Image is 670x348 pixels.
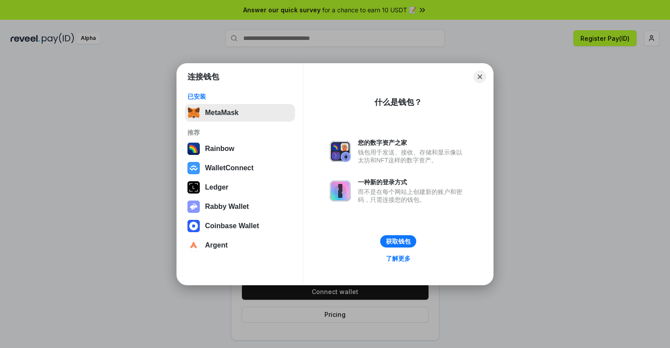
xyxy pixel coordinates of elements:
button: Rabby Wallet [185,198,295,215]
button: WalletConnect [185,159,295,177]
div: Coinbase Wallet [205,222,259,230]
img: svg+xml,%3Csvg%20xmlns%3D%22http%3A%2F%2Fwww.w3.org%2F2000%2Fsvg%22%20fill%3D%22none%22%20viewBox... [330,141,351,162]
div: 推荐 [187,129,292,136]
div: Ledger [205,183,228,191]
div: 什么是钱包？ [375,97,422,108]
div: Argent [205,241,228,249]
button: Coinbase Wallet [185,217,295,235]
a: 了解更多 [381,253,416,264]
img: svg+xml,%3Csvg%20xmlns%3D%22http%3A%2F%2Fwww.w3.org%2F2000%2Fsvg%22%20width%3D%2228%22%20height%3... [187,181,200,194]
button: 获取钱包 [380,235,416,248]
img: svg+xml,%3Csvg%20fill%3D%22none%22%20height%3D%2233%22%20viewBox%3D%220%200%2035%2033%22%20width%... [187,107,200,119]
button: Ledger [185,179,295,196]
button: Close [474,71,486,83]
div: MetaMask [205,109,238,117]
button: Argent [185,237,295,254]
div: 钱包用于发送、接收、存储和显示像以太坊和NFT这样的数字资产。 [358,148,467,164]
img: svg+xml,%3Csvg%20width%3D%2228%22%20height%3D%2228%22%20viewBox%3D%220%200%2028%2028%22%20fill%3D... [187,162,200,174]
div: 您的数字资产之家 [358,139,467,147]
div: 了解更多 [386,255,411,262]
img: svg+xml,%3Csvg%20width%3D%2228%22%20height%3D%2228%22%20viewBox%3D%220%200%2028%2028%22%20fill%3D... [187,220,200,232]
img: svg+xml,%3Csvg%20xmlns%3D%22http%3A%2F%2Fwww.w3.org%2F2000%2Fsvg%22%20fill%3D%22none%22%20viewBox... [187,201,200,213]
div: 一种新的登录方式 [358,178,467,186]
h1: 连接钱包 [187,72,219,82]
div: Rabby Wallet [205,203,249,211]
button: MetaMask [185,104,295,122]
div: 获取钱包 [386,237,411,245]
img: svg+xml,%3Csvg%20width%3D%2228%22%20height%3D%2228%22%20viewBox%3D%220%200%2028%2028%22%20fill%3D... [187,239,200,251]
div: 已安装 [187,93,292,100]
img: svg+xml,%3Csvg%20width%3D%22120%22%20height%3D%22120%22%20viewBox%3D%220%200%20120%20120%22%20fil... [187,143,200,155]
div: 而不是在每个网站上创建新的账户和密码，只需连接您的钱包。 [358,188,467,204]
div: WalletConnect [205,164,254,172]
div: Rainbow [205,145,234,153]
img: svg+xml,%3Csvg%20xmlns%3D%22http%3A%2F%2Fwww.w3.org%2F2000%2Fsvg%22%20fill%3D%22none%22%20viewBox... [330,180,351,201]
button: Rainbow [185,140,295,158]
